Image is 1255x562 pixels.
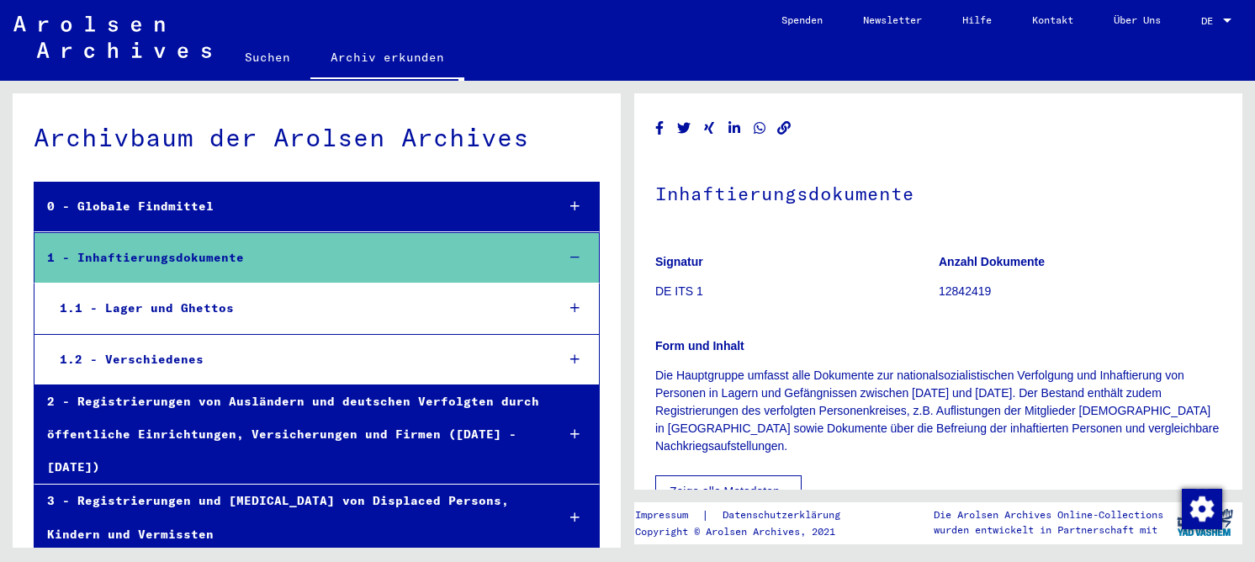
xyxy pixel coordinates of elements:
[675,118,693,139] button: Share on Twitter
[1173,501,1236,543] img: yv_logo.png
[751,118,769,139] button: Share on WhatsApp
[1182,489,1222,529] img: Zustimmung ändern
[934,522,1163,538] p: wurden entwickelt in Partnerschaft mit
[635,506,702,524] a: Impressum
[709,506,860,524] a: Datenschutzerklärung
[651,118,669,139] button: Share on Facebook
[1201,15,1220,27] span: DE
[635,524,860,539] p: Copyright © Arolsen Archives, 2021
[635,506,860,524] div: |
[655,283,938,300] p: DE ITS 1
[776,118,793,139] button: Copy link
[934,507,1163,522] p: Die Arolsen Archives Online-Collections
[34,485,542,550] div: 3 - Registrierungen und [MEDICAL_DATA] von Displaced Persons, Kindern und Vermissten
[701,118,718,139] button: Share on Xing
[34,190,542,223] div: 0 - Globale Findmittel
[655,155,1221,229] h1: Inhaftierungsdokumente
[310,37,464,81] a: Archiv erkunden
[13,16,211,58] img: Arolsen_neg.svg
[726,118,744,139] button: Share on LinkedIn
[47,292,542,325] div: 1.1 - Lager und Ghettos
[655,475,802,507] button: Zeige alle Metadaten
[34,385,542,485] div: 2 - Registrierungen von Ausländern und deutschen Verfolgten durch öffentliche Einrichtungen, Vers...
[655,339,744,353] b: Form und Inhalt
[225,37,310,77] a: Suchen
[939,283,1221,300] p: 12842419
[34,119,600,156] div: Archivbaum der Arolsen Archives
[47,343,542,376] div: 1.2 - Verschiedenes
[34,241,542,274] div: 1 - Inhaftierungsdokumente
[655,367,1221,455] p: Die Hauptgruppe umfasst alle Dokumente zur nationalsozialistischen Verfolgung und Inhaftierung vo...
[655,255,703,268] b: Signatur
[939,255,1045,268] b: Anzahl Dokumente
